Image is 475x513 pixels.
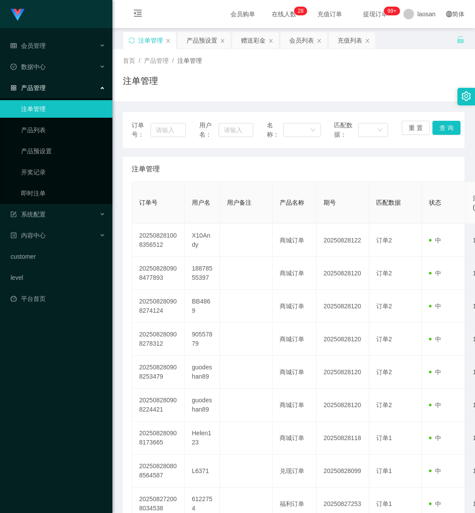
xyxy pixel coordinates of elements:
span: 匹配数据： [334,121,358,139]
span: 订单号： [132,121,151,139]
td: 202508280908224421 [132,389,185,422]
div: 注单管理 [138,32,163,49]
span: 名称： [267,121,283,139]
i: 图标: unlock [457,36,464,43]
span: 订单2 [376,237,392,244]
i: 图标: down [310,127,316,134]
td: 20250828120 [317,290,369,323]
td: guodeshan89 [185,356,220,389]
span: 中 [429,434,441,441]
span: 期号 [324,199,336,206]
td: 商城订单 [273,224,317,257]
span: 产品管理 [144,57,169,64]
a: customer [11,248,105,265]
td: BB4869 [185,290,220,323]
button: 查 询 [432,121,461,135]
td: 商城订单 [273,389,317,422]
span: 用户备注 [227,199,252,206]
td: 18878555397 [185,257,220,290]
div: 产品预设置 [187,32,217,49]
span: 中 [429,467,441,474]
i: 图标: check-circle-o [11,64,17,70]
a: 产品列表 [21,121,105,139]
td: 20250828122 [317,224,369,257]
sup: 28 [294,7,307,15]
td: X10Andy [185,224,220,257]
a: 图标: dashboard平台首页 [11,290,105,307]
a: level [11,269,105,286]
td: L6371 [185,455,220,488]
p: 2 [298,7,301,15]
span: 中 [429,270,441,277]
span: 中 [429,336,441,343]
td: 20250828120 [317,389,369,422]
span: 提现订单 [359,11,392,17]
td: 90557879 [185,323,220,356]
i: 图标: menu-fold [123,0,153,29]
i: 图标: profile [11,232,17,238]
td: 202508281008356512 [132,224,185,257]
td: 202508280808564587 [132,455,185,488]
td: 商城订单 [273,356,317,389]
td: 商城订单 [273,422,317,455]
i: 图标: close [365,38,370,43]
span: 产品管理 [11,84,46,91]
i: 图标: close [268,38,273,43]
td: 202508280908278312 [132,323,185,356]
td: guodeshan89 [185,389,220,422]
span: 订单1 [376,500,392,507]
i: 图标: close [166,38,171,43]
span: 订单2 [376,368,392,376]
span: 订单2 [376,270,392,277]
td: 商城订单 [273,323,317,356]
td: 202508280908173665 [132,422,185,455]
span: 匹配数据 [376,199,401,206]
span: 用户名 [192,199,210,206]
input: 请输入 [151,123,186,137]
td: Helen123 [185,422,220,455]
span: 注单管理 [132,164,160,174]
td: 20250828120 [317,356,369,389]
span: 中 [429,237,441,244]
span: 订单2 [376,401,392,408]
span: 状态 [429,199,441,206]
a: 产品预设置 [21,142,105,160]
i: 图标: close [220,38,225,43]
img: logo.9652507e.png [11,9,25,21]
button: 重 置 [402,121,430,135]
span: 中 [429,303,441,310]
td: 20250828118 [317,422,369,455]
i: 图标: appstore-o [11,85,17,91]
span: 数据中心 [11,63,46,70]
i: 图标: sync [129,37,135,43]
input: 请输入 [219,123,253,137]
span: 订单2 [376,336,392,343]
span: 首页 [123,57,135,64]
sup: 982 [384,7,400,15]
span: 订单1 [376,434,392,441]
td: 20250828120 [317,257,369,290]
td: 20250828120 [317,323,369,356]
span: 订单2 [376,303,392,310]
span: 中 [429,401,441,408]
span: 订单号 [139,199,158,206]
i: 图标: form [11,211,17,217]
span: 产品名称 [280,199,304,206]
td: 兑现订单 [273,455,317,488]
div: 会员列表 [289,32,314,49]
span: 内容中心 [11,232,46,239]
a: 开奖记录 [21,163,105,181]
a: 即时注单 [21,184,105,202]
div: 赠送彩金 [241,32,266,49]
td: 商城订单 [273,257,317,290]
span: 会员管理 [11,42,46,49]
span: 充值订单 [313,11,346,17]
span: / [139,57,140,64]
td: 202508280908253479 [132,356,185,389]
i: 图标: down [378,127,383,134]
span: 在线人数 [267,11,301,17]
i: 图标: global [446,11,452,17]
i: 图标: table [11,43,17,49]
td: 202508280908274124 [132,290,185,323]
p: 8 [301,7,304,15]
